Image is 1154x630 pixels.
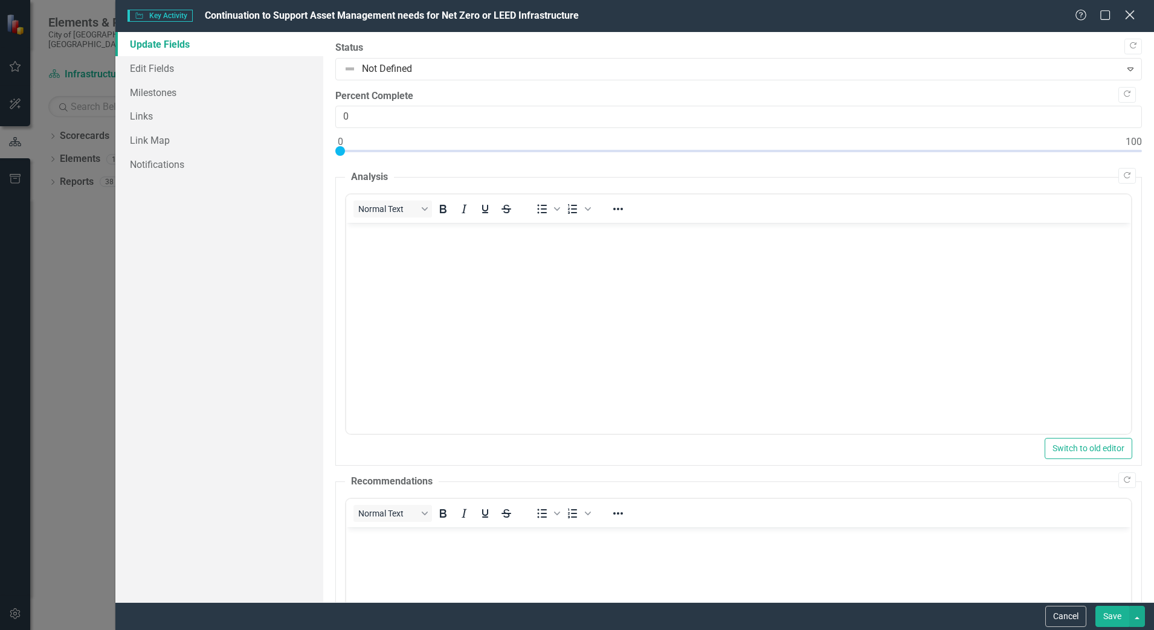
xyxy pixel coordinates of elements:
div: Bullet list [532,505,562,522]
button: Italic [454,505,474,522]
a: Milestones [115,80,323,104]
button: Save [1095,606,1129,627]
a: Links [115,104,323,128]
a: Notifications [115,152,323,176]
a: Update Fields [115,32,323,56]
button: Underline [475,201,495,217]
span: Normal Text [358,204,417,214]
button: Cancel [1045,606,1086,627]
button: Italic [454,201,474,217]
a: Edit Fields [115,56,323,80]
legend: Recommendations [345,475,439,489]
span: Key Activity [127,10,193,22]
div: Numbered list [562,505,593,522]
button: Reveal or hide additional toolbar items [608,201,628,217]
span: Normal Text [358,509,417,518]
button: Bold [433,505,453,522]
label: Status [335,41,1142,55]
button: Strikethrough [496,201,517,217]
button: Underline [475,505,495,522]
button: Bold [433,201,453,217]
div: Numbered list [562,201,593,217]
label: Percent Complete [335,89,1142,103]
button: Reveal or hide additional toolbar items [608,505,628,522]
span: Continuation to Support Asset Management needs for Net Zero or LEED Infrastructure [205,10,579,21]
button: Switch to old editor [1045,438,1132,459]
legend: Analysis [345,170,394,184]
button: Block Normal Text [353,201,432,217]
iframe: Rich Text Area [346,223,1131,434]
button: Block Normal Text [353,505,432,522]
a: Link Map [115,128,323,152]
button: Strikethrough [496,505,517,522]
div: Bullet list [532,201,562,217]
